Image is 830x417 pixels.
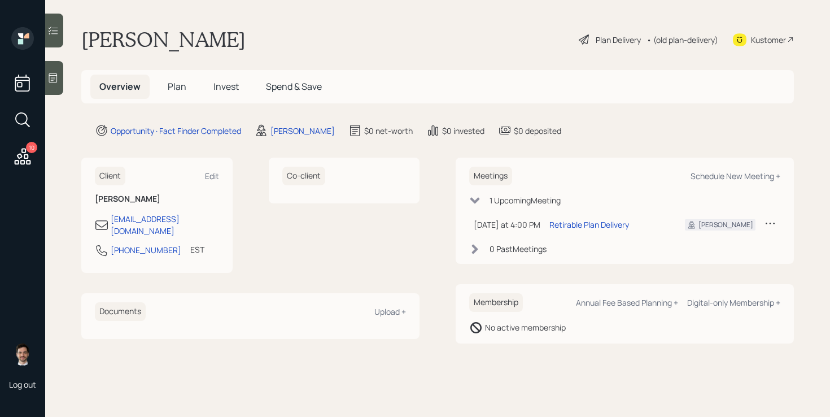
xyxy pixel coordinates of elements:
h6: [PERSON_NAME] [95,194,219,204]
span: Plan [168,80,186,93]
div: [PHONE_NUMBER] [111,244,181,256]
h6: Documents [95,302,146,321]
div: $0 net-worth [364,125,413,137]
h6: Client [95,167,125,185]
span: Invest [213,80,239,93]
div: [PERSON_NAME] [270,125,335,137]
div: Edit [205,171,219,181]
div: • (old plan-delivery) [646,34,718,46]
div: [EMAIL_ADDRESS][DOMAIN_NAME] [111,213,219,237]
div: Plan Delivery [596,34,641,46]
div: $0 deposited [514,125,561,137]
div: Retirable Plan Delivery [549,219,629,231]
div: 0 Past Meeting s [490,243,547,255]
div: Kustomer [751,34,786,46]
h6: Co-client [282,167,325,185]
div: Log out [9,379,36,390]
h1: [PERSON_NAME] [81,27,246,52]
div: Schedule New Meeting + [691,171,780,181]
div: $0 invested [442,125,484,137]
img: jonah-coleman-headshot.png [11,343,34,366]
div: Digital-only Membership + [687,297,780,308]
div: 10 [26,142,37,153]
div: 1 Upcoming Meeting [490,194,561,206]
h6: Meetings [469,167,512,185]
span: Overview [99,80,141,93]
span: Spend & Save [266,80,322,93]
div: Opportunity · Fact Finder Completed [111,125,241,137]
div: [DATE] at 4:00 PM [474,219,540,231]
div: EST [190,244,204,255]
div: [PERSON_NAME] [698,220,753,230]
div: Upload + [374,306,406,317]
div: No active membership [485,322,566,333]
div: Annual Fee Based Planning + [576,297,678,308]
h6: Membership [469,293,523,312]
